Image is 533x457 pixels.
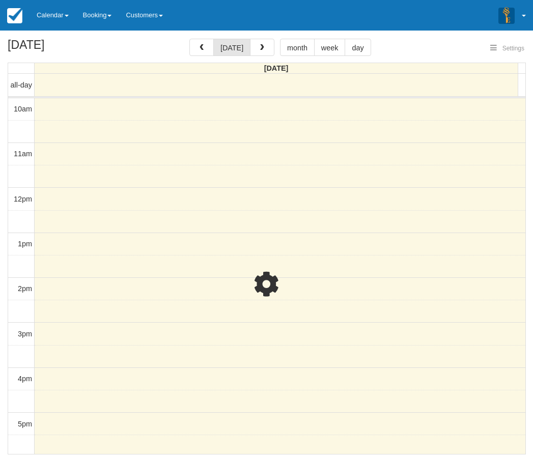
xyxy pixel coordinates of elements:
[14,150,32,158] span: 11am
[18,375,32,383] span: 4pm
[484,41,530,56] button: Settings
[502,45,524,52] span: Settings
[345,39,371,56] button: day
[18,284,32,293] span: 2pm
[280,39,315,56] button: month
[8,39,136,58] h2: [DATE]
[498,7,515,23] img: A3
[18,240,32,248] span: 1pm
[213,39,250,56] button: [DATE]
[7,8,22,23] img: checkfront-main-nav-mini-logo.png
[18,330,32,338] span: 3pm
[11,81,32,89] span: all-day
[264,64,289,72] span: [DATE]
[314,39,346,56] button: week
[14,195,32,203] span: 12pm
[18,420,32,428] span: 5pm
[14,105,32,113] span: 10am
